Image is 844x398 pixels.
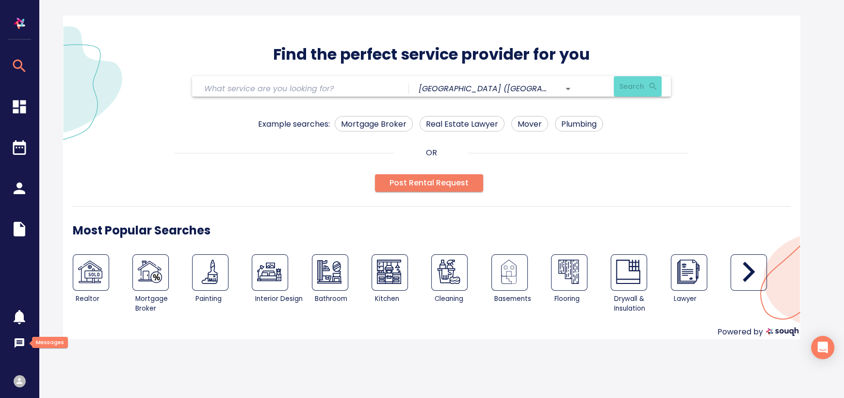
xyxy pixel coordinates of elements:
[491,254,551,316] div: Basements
[5,139,34,156] svg: Calendar
[14,375,26,387] div: Profile
[431,254,491,316] div: Cleaning Services
[674,294,728,304] div: Lawyer
[616,260,640,284] img: Drywall and Insulation
[611,254,647,291] a: Drywall and Insulation
[5,220,34,238] svg: Documents
[420,118,504,130] span: Real Estate Lawyer
[195,294,249,304] div: Painting
[335,118,412,130] span: Mortgage Broker
[497,260,521,284] img: Basements
[138,260,162,284] img: Mortgage Broker / Agent
[614,294,668,314] div: Drywall & Insulation
[197,260,222,284] img: Painters & Decorators
[372,254,408,291] a: Kitchen Remodeling
[132,254,192,316] div: Mortgage Broker / Agent
[315,294,369,304] div: Bathroom
[192,254,228,291] a: Painters & Decorators
[312,254,348,291] a: Bathroom Remodeling
[258,118,330,132] p: Example searches:
[551,254,611,316] div: Flooring
[717,326,763,339] p: Powered by
[73,254,109,291] a: Real Estate Broker / Agent
[252,254,288,291] a: Interior Design Services
[5,308,34,326] span: Notifications
[671,254,730,316] div: Real Estate Lawyer
[273,45,590,64] h4: Find the perfect service provider for you
[312,254,372,316] div: Bathroom Remodeling
[671,254,707,291] a: Real Estate Lawyer
[5,180,34,197] svg: Service Providers
[135,294,189,314] div: Mortgage Broker
[511,116,548,132] a: Mover
[390,176,469,190] span: Post Rental Request
[555,116,603,132] a: Plumbing
[335,116,413,132] a: Mortgage Broker
[512,118,548,130] span: Mover
[10,14,29,33] img: logo white
[255,294,309,304] div: Interior Design
[73,221,211,240] h6: Most Popular Searches
[317,260,341,284] img: Bathroom Remodeling
[375,294,429,304] div: Kitchen
[73,254,132,316] div: Real Estate Broker / Agent
[76,294,130,304] div: Realtor
[437,260,461,284] img: Cleaning Services
[419,81,547,96] input: Which city?
[551,254,587,291] a: Flooring
[811,336,834,359] div: Open Intercom Messenger
[676,260,700,284] img: Real Estate Lawyer
[420,116,504,132] a: Real Estate Lawyer
[554,294,608,304] div: Flooring
[252,254,311,316] div: Interior Design Services
[192,254,252,316] div: Painters & Decorators
[431,254,468,291] a: Cleaning Services
[561,82,575,96] button: Open
[372,254,431,316] div: Kitchen Remodeling
[556,260,581,284] img: Flooring
[494,294,548,304] div: Basements
[375,174,483,192] button: Post Rental Request
[5,57,34,75] svg: Marketplace
[377,260,401,284] img: Kitchen Remodeling
[257,260,281,284] img: Interior Design Services
[611,254,670,316] div: Drywall and Insulation
[426,147,437,159] p: OR
[766,327,798,336] img: souqh logo
[491,254,528,291] a: Basements
[78,260,102,284] img: Real Estate Broker / Agent
[555,118,602,130] span: Plumbing
[204,81,384,96] input: What service are you looking for?
[5,98,34,116] svg: Dashboard
[435,294,488,304] div: Cleaning
[132,254,169,291] a: Mortgage Broker / Agent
